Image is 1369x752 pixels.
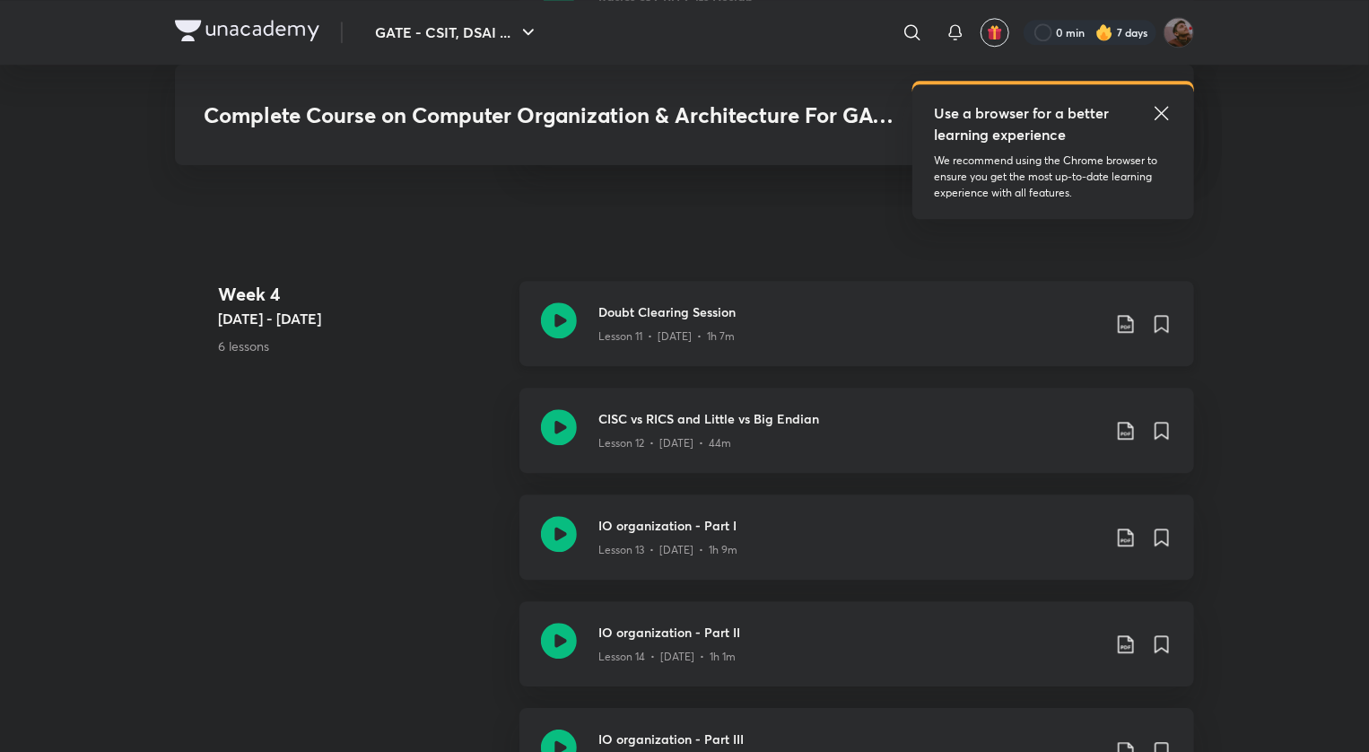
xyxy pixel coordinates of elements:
a: Doubt Clearing SessionLesson 11 • [DATE] • 1h 7m [519,281,1194,388]
button: avatar [981,18,1009,47]
h3: Doubt Clearing Session [598,302,1101,321]
h3: CISC vs RICS and Little vs Big Endian [598,409,1101,428]
img: Company Logo [175,20,319,41]
p: We recommend using the Chrome browser to ensure you get the most up-to-date learning experience w... [934,153,1173,201]
a: IO organization - Part ILesson 13 • [DATE] • 1h 9m [519,494,1194,601]
p: 6 lessons [218,337,505,355]
h3: IO organization - Part I [598,516,1101,535]
a: Company Logo [175,20,319,46]
p: Lesson 13 • [DATE] • 1h 9m [598,542,737,558]
h5: [DATE] - [DATE] [218,308,505,329]
h4: Week 4 [218,281,505,308]
h3: IO organization - Part III [598,730,1101,748]
h3: IO organization - Part II [598,623,1101,642]
p: Lesson 14 • [DATE] • 1h 1m [598,649,736,665]
h5: Use a browser for a better learning experience [934,102,1112,145]
img: streak [1095,23,1113,41]
a: IO organization - Part IILesson 14 • [DATE] • 1h 1m [519,601,1194,708]
a: CISC vs RICS and Little vs Big EndianLesson 12 • [DATE] • 44m [519,388,1194,494]
h3: Complete Course on Computer Organization & Architecture For GATE 2025/26/27 [204,102,906,128]
p: Lesson 11 • [DATE] • 1h 7m [598,328,735,345]
img: avatar [987,24,1003,40]
img: Suryansh Singh [1164,17,1194,48]
p: Lesson 12 • [DATE] • 44m [598,435,731,451]
button: GATE - CSIT, DSAI ... [364,14,550,50]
